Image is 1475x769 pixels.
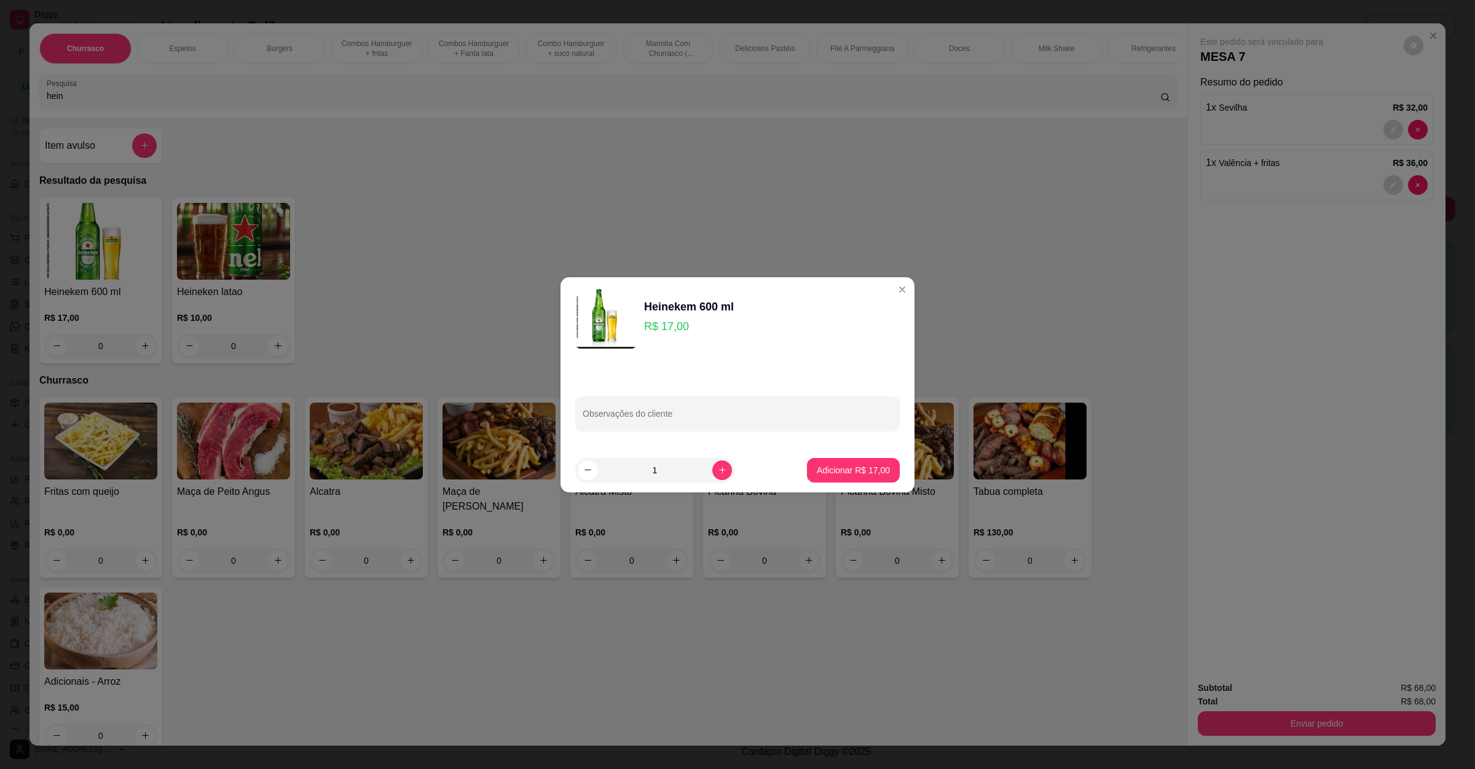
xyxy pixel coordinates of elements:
[644,298,734,315] div: Heinekem 600 ml
[712,460,732,480] button: increase-product-quantity
[644,318,734,335] p: R$ 17,00
[807,458,900,483] button: Adicionar R$ 17,00
[578,460,597,480] button: decrease-product-quantity
[575,287,637,349] img: product-image
[817,464,890,476] p: Adicionar R$ 17,00
[892,280,912,299] button: Close
[583,412,892,425] input: Observações do cliente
